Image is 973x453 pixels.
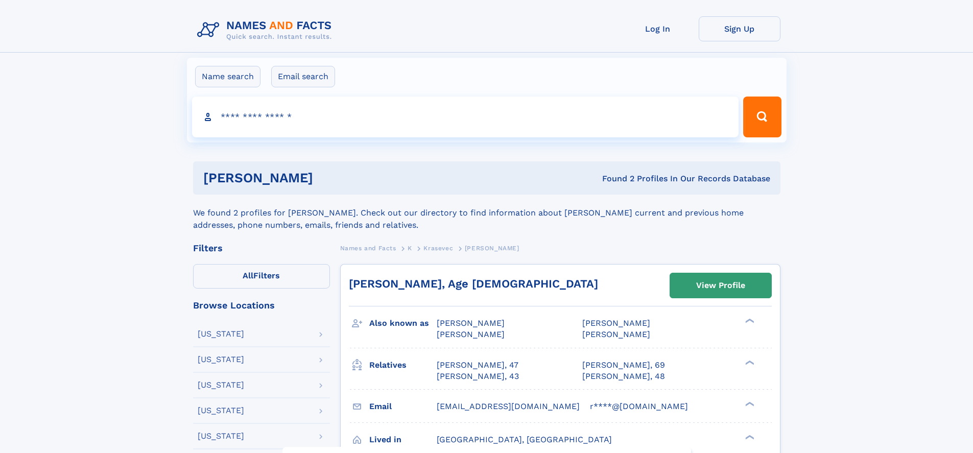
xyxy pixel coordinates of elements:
[198,432,244,440] div: [US_STATE]
[437,318,505,328] span: [PERSON_NAME]
[743,359,755,366] div: ❯
[243,271,253,280] span: All
[193,301,330,310] div: Browse Locations
[369,431,437,448] h3: Lived in
[369,315,437,332] h3: Also known as
[437,435,612,444] span: [GEOGRAPHIC_DATA], [GEOGRAPHIC_DATA]
[369,398,437,415] h3: Email
[696,274,745,297] div: View Profile
[423,242,453,254] a: Krasevec
[743,434,755,440] div: ❯
[198,381,244,389] div: [US_STATE]
[743,97,781,137] button: Search Button
[617,16,699,41] a: Log In
[437,360,518,371] a: [PERSON_NAME], 47
[340,242,396,254] a: Names and Facts
[465,245,519,252] span: [PERSON_NAME]
[193,16,340,44] img: Logo Names and Facts
[369,356,437,374] h3: Relatives
[743,400,755,407] div: ❯
[198,407,244,415] div: [US_STATE]
[743,318,755,324] div: ❯
[408,242,412,254] a: K
[195,66,260,87] label: Name search
[198,330,244,338] div: [US_STATE]
[699,16,780,41] a: Sign Up
[582,360,665,371] a: [PERSON_NAME], 69
[192,97,739,137] input: search input
[458,173,770,184] div: Found 2 Profiles In Our Records Database
[198,355,244,364] div: [US_STATE]
[670,273,771,298] a: View Profile
[582,329,650,339] span: [PERSON_NAME]
[349,277,598,290] a: [PERSON_NAME], Age [DEMOGRAPHIC_DATA]
[271,66,335,87] label: Email search
[437,371,519,382] a: [PERSON_NAME], 43
[193,264,330,289] label: Filters
[203,172,458,184] h1: [PERSON_NAME]
[437,401,580,411] span: [EMAIL_ADDRESS][DOMAIN_NAME]
[582,371,665,382] a: [PERSON_NAME], 48
[423,245,453,252] span: Krasevec
[582,318,650,328] span: [PERSON_NAME]
[408,245,412,252] span: K
[437,329,505,339] span: [PERSON_NAME]
[193,244,330,253] div: Filters
[193,195,780,231] div: We found 2 profiles for [PERSON_NAME]. Check out our directory to find information about [PERSON_...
